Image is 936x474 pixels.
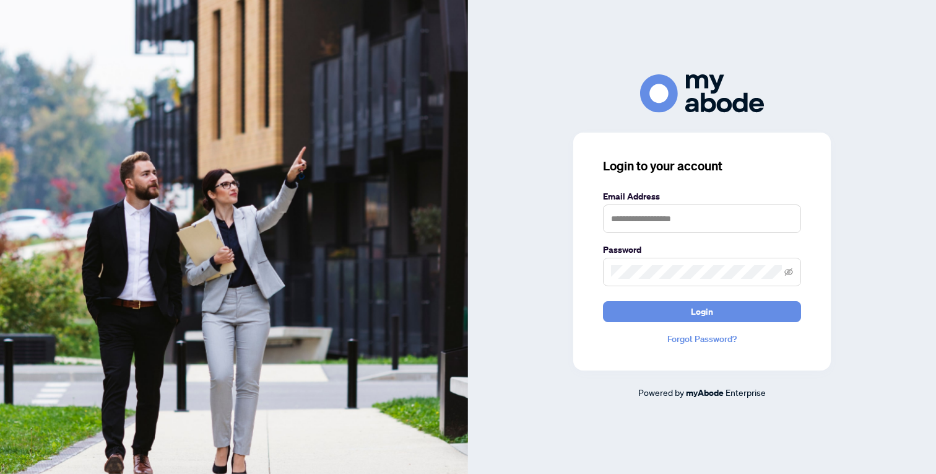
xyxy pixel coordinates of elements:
span: eye-invisible [784,268,793,276]
span: Powered by [638,387,684,398]
label: Password [603,243,801,257]
label: Email Address [603,190,801,203]
a: Forgot Password? [603,332,801,346]
img: ma-logo [640,74,764,112]
button: Login [603,301,801,322]
span: Login [691,302,713,322]
a: myAbode [686,386,724,400]
span: Enterprise [726,387,766,398]
h3: Login to your account [603,157,801,175]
